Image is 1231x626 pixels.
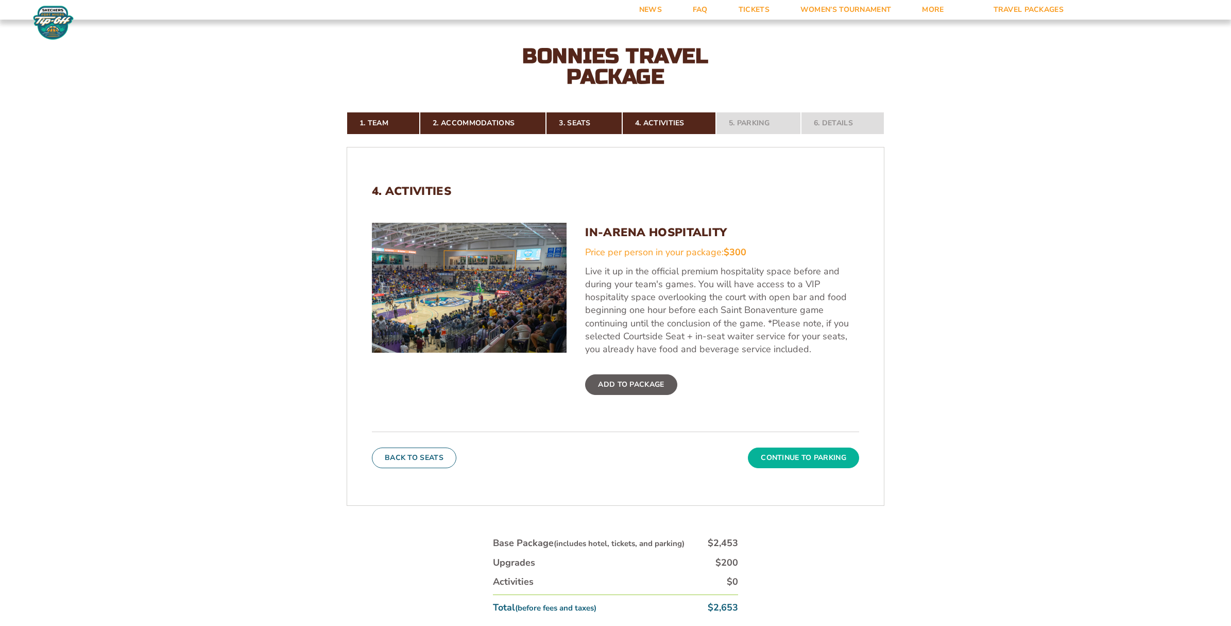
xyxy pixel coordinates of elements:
a: 1. Team [347,112,420,135]
h2: 4. Activities [372,185,859,198]
a: 3. Seats [546,112,622,135]
h3: In-Arena Hospitality [585,226,859,239]
div: Total [493,601,596,614]
label: Add To Package [585,374,677,395]
div: $0 [727,575,738,588]
small: (includes hotel, tickets, and parking) [554,538,685,549]
div: $2,653 [708,601,738,614]
div: Price per person in your package: [585,246,859,259]
div: Activities [493,575,534,588]
a: 2. Accommodations [420,112,546,135]
div: $2,453 [708,537,738,550]
img: Fort Myers Tip-Off [31,5,76,40]
div: $200 [715,556,738,569]
h2: Bonnies Travel Package [502,46,729,87]
button: Continue To Parking [748,448,859,468]
button: Back To Seats [372,448,456,468]
p: Live it up in the official premium hospitality space before and during your team's games. You wil... [585,265,859,356]
div: Base Package [493,537,685,550]
span: $300 [724,246,746,258]
div: Upgrades [493,556,535,569]
img: In-Arena Hospitality [372,223,567,353]
small: (before fees and taxes) [515,603,596,613]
